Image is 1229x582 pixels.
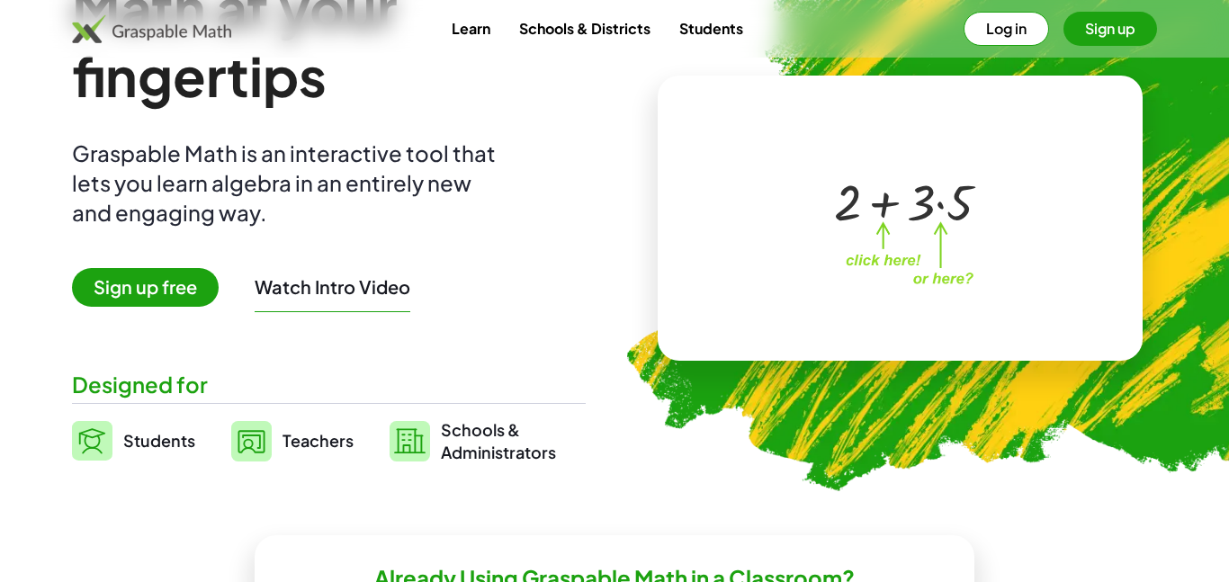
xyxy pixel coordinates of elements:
span: Students [123,430,195,451]
div: Designed for [72,370,586,399]
div: Graspable Math is an interactive tool that lets you learn algebra in an entirely new and engaging... [72,139,504,228]
img: svg%3e [231,421,272,461]
a: Schools & Districts [505,12,665,45]
a: Students [665,12,758,45]
button: Log in [964,12,1049,46]
a: Schools &Administrators [390,418,556,463]
button: Watch Intro Video [255,275,410,299]
a: Students [72,418,195,463]
button: Sign up [1063,12,1157,46]
img: svg%3e [72,421,112,461]
img: svg%3e [390,421,430,461]
a: Learn [437,12,505,45]
span: Schools & Administrators [441,418,556,463]
span: Sign up free [72,268,219,307]
span: Teachers [283,430,354,451]
a: Teachers [231,418,354,463]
